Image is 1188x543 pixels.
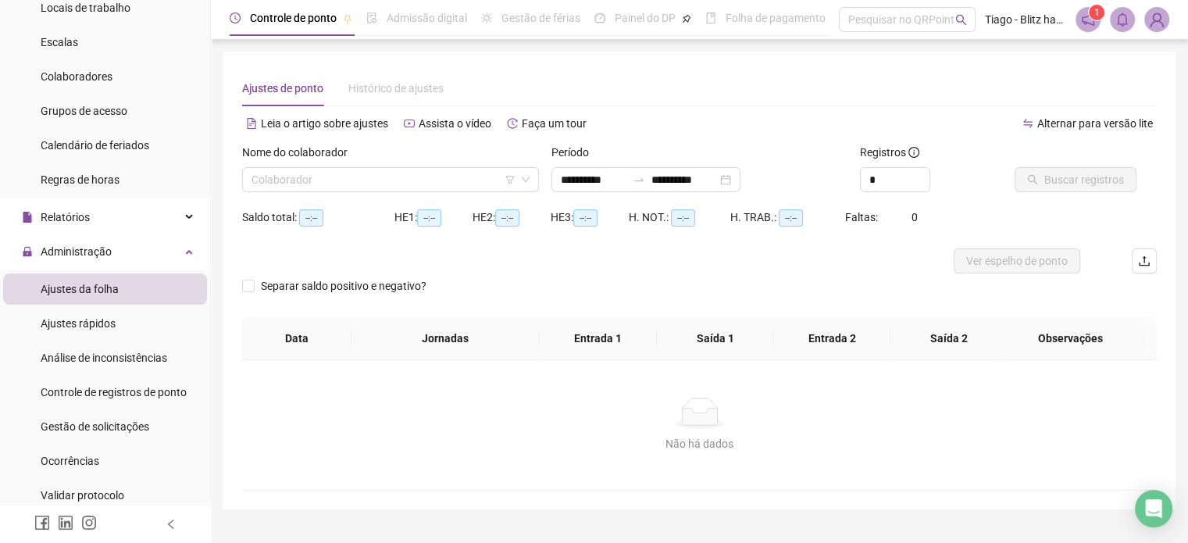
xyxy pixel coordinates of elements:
span: bell [1115,13,1129,27]
span: Administração [41,245,112,258]
span: search [955,14,967,26]
span: swap-right [633,173,645,186]
span: Validar protocolo [41,489,124,502]
span: 1 [1094,7,1100,18]
span: Tiago - Blitz hamburgueria [985,11,1066,28]
span: Ajustes de ponto [242,82,323,95]
span: Escalas [41,36,78,48]
span: instagram [81,515,97,530]
div: H. TRAB.: [730,209,844,227]
span: clock-circle [230,13,241,23]
button: Buscar registros [1015,167,1136,192]
span: sun [481,13,492,23]
span: Gestão de solicitações [41,420,149,433]
span: Leia o artigo sobre ajustes [261,117,388,130]
div: HE 2: [473,209,551,227]
span: dashboard [594,13,605,23]
span: filter [505,175,515,184]
span: linkedin [58,515,73,530]
span: --:-- [417,209,441,227]
th: Entrada 2 [774,317,891,360]
sup: 1 [1089,5,1104,20]
span: Ajustes rápidos [41,317,116,330]
span: left [166,519,177,530]
span: Assista o vídeo [419,117,491,130]
span: info-circle [908,147,919,158]
div: HE 1: [394,209,473,227]
span: file-done [366,13,377,23]
th: Saída 2 [890,317,1008,360]
span: Locais de trabalho [41,2,130,14]
span: upload [1138,255,1151,267]
span: file-text [246,118,257,129]
span: Gestão de férias [501,12,580,24]
span: to [633,173,645,186]
span: Alternar para versão lite [1037,117,1153,130]
span: Relatórios [41,211,90,223]
span: Controle de ponto [250,12,337,24]
div: Não há dados [261,435,1138,452]
span: Ocorrências [41,455,99,467]
span: Observações [1009,330,1133,347]
span: pushpin [343,14,352,23]
span: Faça um tour [522,117,587,130]
span: youtube [404,118,415,129]
th: Entrada 1 [540,317,657,360]
label: Nome do colaborador [242,144,358,161]
span: Análise de inconsistências [41,352,167,364]
span: book [705,13,716,23]
th: Observações [997,317,1146,360]
span: Ajustes da folha [41,283,119,295]
span: Controle de registros de ponto [41,386,187,398]
span: lock [22,246,33,257]
span: Faltas: [845,211,880,223]
span: Admissão digital [387,12,467,24]
span: Grupos de acesso [41,105,127,117]
span: Folha de pagamento [726,12,826,24]
span: Separar saldo positivo e negativo? [255,277,433,295]
span: --:-- [671,209,695,227]
span: Regras de horas [41,173,120,186]
div: Open Intercom Messenger [1135,490,1172,527]
span: swap [1022,118,1033,129]
span: Calendário de feriados [41,139,149,152]
span: facebook [34,515,50,530]
span: 0 [912,211,918,223]
span: file [22,212,33,223]
button: Ver espelho de ponto [954,248,1080,273]
span: Histórico de ajustes [348,82,444,95]
div: HE 3: [551,209,629,227]
span: --:-- [573,209,598,227]
img: 94420 [1145,8,1168,31]
span: --:-- [299,209,323,227]
div: Saldo total: [242,209,394,227]
span: notification [1081,13,1095,27]
span: Painel do DP [615,12,676,24]
div: H. NOT.: [629,209,730,227]
span: Registros [860,144,919,161]
label: Período [551,144,599,161]
span: --:-- [779,209,803,227]
span: --:-- [495,209,519,227]
th: Jornadas [351,317,540,360]
span: down [521,175,530,184]
span: Colaboradores [41,70,112,83]
th: Saída 1 [657,317,774,360]
span: history [507,118,518,129]
th: Data [242,317,351,360]
span: pushpin [682,14,691,23]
